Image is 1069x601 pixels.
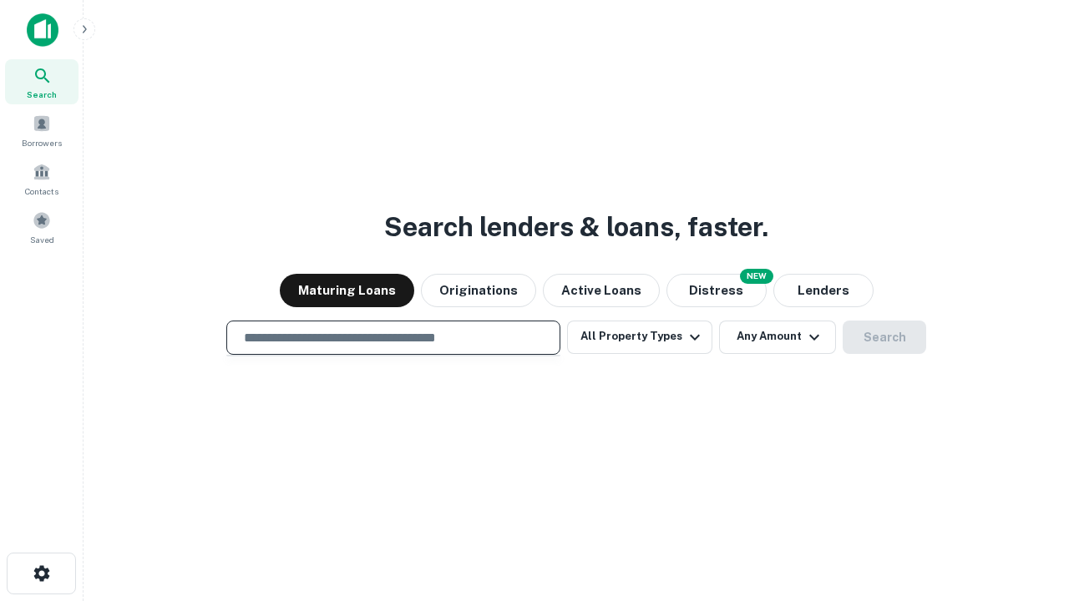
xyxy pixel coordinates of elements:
div: NEW [740,269,773,284]
button: Maturing Loans [280,274,414,307]
button: Search distressed loans with lien and other non-mortgage details. [666,274,767,307]
a: Borrowers [5,108,79,153]
h3: Search lenders & loans, faster. [384,207,768,247]
button: Any Amount [719,321,836,354]
a: Contacts [5,156,79,201]
a: Search [5,59,79,104]
a: Saved [5,205,79,250]
button: All Property Types [567,321,712,354]
img: capitalize-icon.png [27,13,58,47]
iframe: Chat Widget [985,467,1069,548]
span: Borrowers [22,136,62,149]
span: Saved [30,233,54,246]
button: Originations [421,274,536,307]
button: Active Loans [543,274,660,307]
button: Lenders [773,274,874,307]
span: Search [27,88,57,101]
span: Contacts [25,184,58,198]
